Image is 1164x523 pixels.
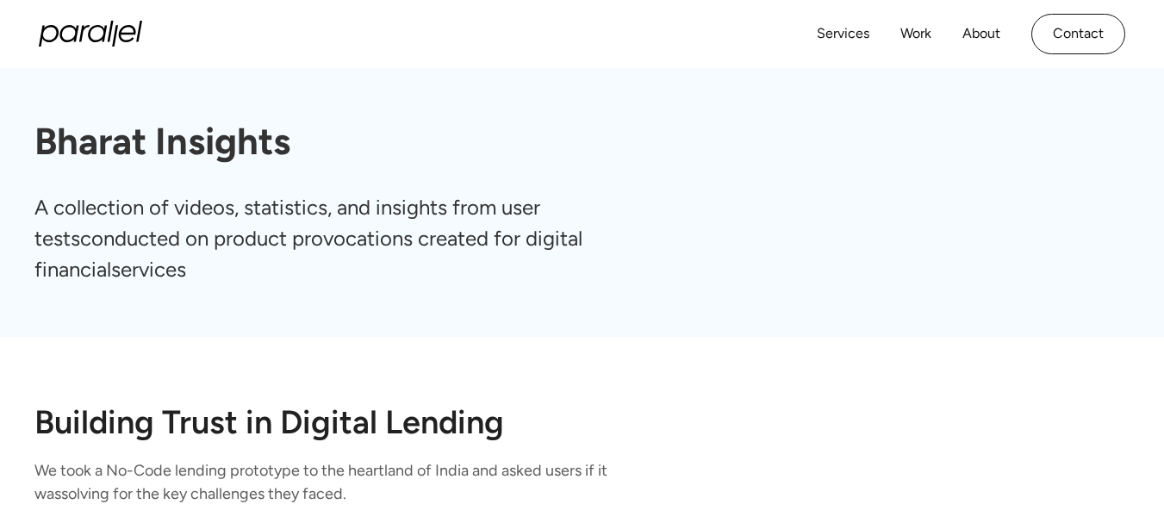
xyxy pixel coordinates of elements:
p: We took a No-Code lending prototype to the heartland of India and asked users if it wassolving fo... [34,459,679,506]
h2: Building Trust in Digital Lending [34,406,1130,439]
a: Services [817,22,869,47]
h1: Bharat Insights [34,120,1130,165]
a: About [962,22,1000,47]
a: Work [900,22,931,47]
p: A collection of videos, statistics, and insights from user testsconducted on product provocations... [34,192,650,285]
a: home [39,21,142,47]
a: Contact [1031,14,1125,54]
